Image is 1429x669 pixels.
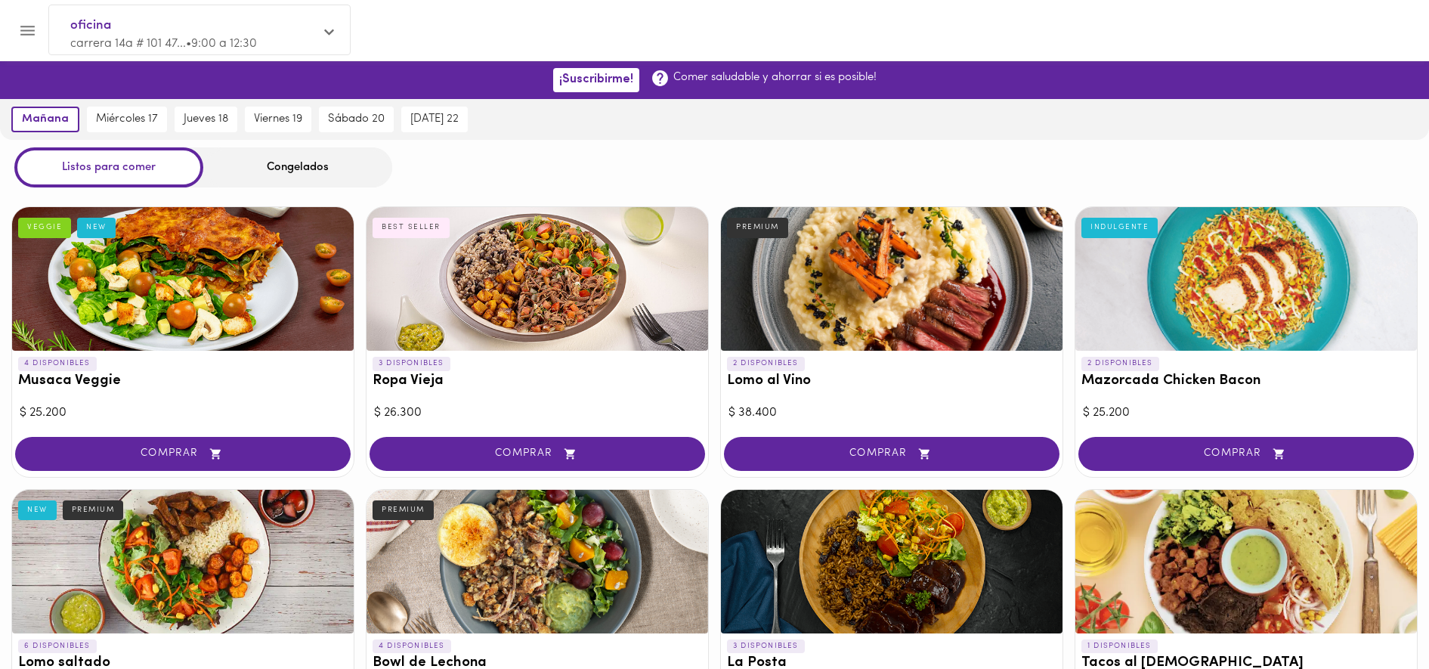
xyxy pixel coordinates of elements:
[70,16,314,36] span: oficina
[18,500,57,520] div: NEW
[367,490,708,633] div: Bowl de Lechona
[370,437,705,471] button: COMPRAR
[388,448,686,460] span: COMPRAR
[727,357,805,370] p: 2 DISPONIBLES
[553,68,639,91] button: ¡Suscribirme!
[87,107,167,132] button: miércoles 17
[401,107,468,132] button: [DATE] 22
[1078,437,1414,471] button: COMPRAR
[743,448,1041,460] span: COMPRAR
[724,437,1059,471] button: COMPRAR
[12,207,354,351] div: Musaca Veggie
[254,113,302,126] span: viernes 19
[14,147,203,187] div: Listos para comer
[373,640,451,653] p: 4 DISPONIBLES
[18,640,97,653] p: 6 DISPONIBLES
[1081,373,1411,389] h3: Mazorcada Chicken Bacon
[373,218,450,237] div: BEST SELLER
[1081,640,1158,653] p: 1 DISPONIBLES
[721,490,1062,633] div: La Posta
[1081,218,1158,237] div: INDULGENTE
[18,357,97,370] p: 4 DISPONIBLES
[63,500,124,520] div: PREMIUM
[18,218,71,237] div: VEGGIE
[15,437,351,471] button: COMPRAR
[18,373,348,389] h3: Musaca Veggie
[374,404,701,422] div: $ 26.300
[373,373,702,389] h3: Ropa Vieja
[367,207,708,351] div: Ropa Vieja
[727,640,805,653] p: 3 DISPONIBLES
[175,107,237,132] button: jueves 18
[184,113,228,126] span: jueves 18
[727,373,1056,389] h3: Lomo al Vino
[70,38,257,50] span: carrera 14a # 101 47... • 9:00 a 12:30
[328,113,385,126] span: sábado 20
[12,490,354,633] div: Lomo saltado
[1075,207,1417,351] div: Mazorcada Chicken Bacon
[20,404,346,422] div: $ 25.200
[9,12,46,49] button: Menu
[373,500,434,520] div: PREMIUM
[728,404,1055,422] div: $ 38.400
[1083,404,1409,422] div: $ 25.200
[1075,490,1417,633] div: Tacos al Pastor
[410,113,459,126] span: [DATE] 22
[96,113,158,126] span: miércoles 17
[1081,357,1159,370] p: 2 DISPONIBLES
[373,357,450,370] p: 3 DISPONIBLES
[559,73,633,87] span: ¡Suscribirme!
[673,70,877,85] p: Comer saludable y ahorrar si es posible!
[34,448,332,460] span: COMPRAR
[1097,448,1395,460] span: COMPRAR
[203,147,392,187] div: Congelados
[727,218,788,237] div: PREMIUM
[245,107,311,132] button: viernes 19
[77,218,116,237] div: NEW
[11,107,79,132] button: mañana
[22,113,69,126] span: mañana
[721,207,1062,351] div: Lomo al Vino
[319,107,394,132] button: sábado 20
